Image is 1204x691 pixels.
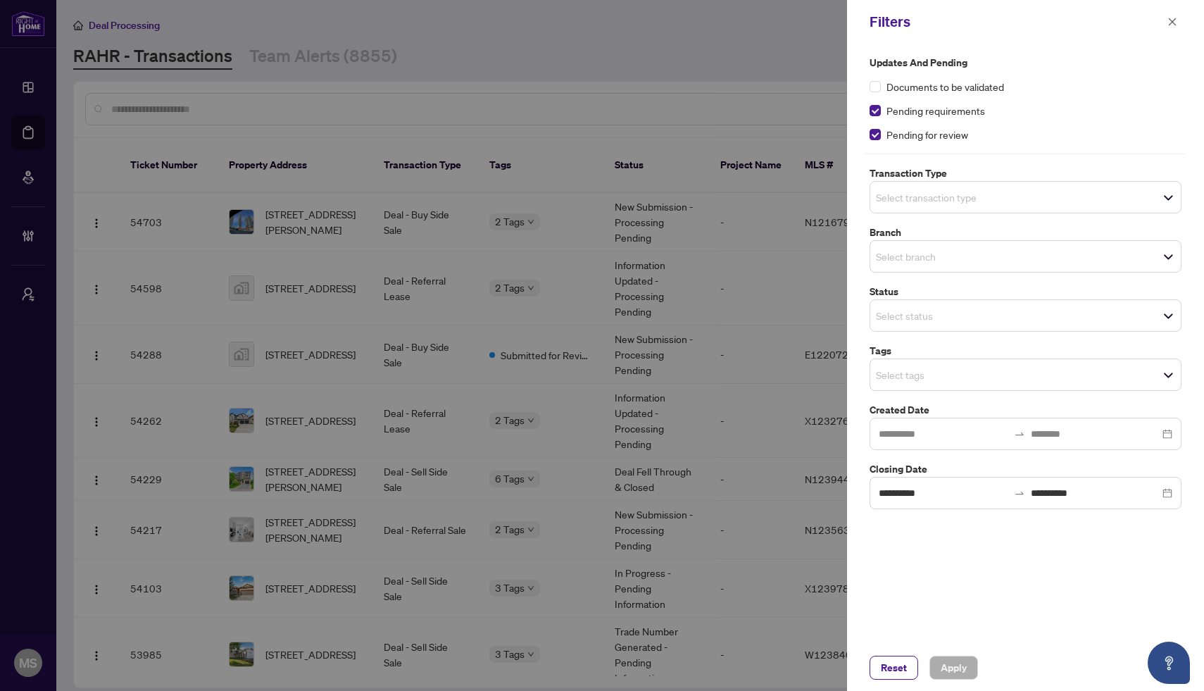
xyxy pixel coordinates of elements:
label: Status [870,284,1181,299]
span: swap-right [1014,487,1025,499]
span: Reset [881,656,907,679]
span: close [1167,17,1177,27]
span: to [1014,487,1025,499]
span: Documents to be validated [886,79,1004,94]
label: Created Date [870,402,1181,418]
span: Pending requirements [886,103,985,118]
button: Reset [870,656,918,680]
label: Branch [870,225,1181,240]
label: Transaction Type [870,166,1181,181]
span: to [1014,428,1025,440]
span: swap-right [1014,428,1025,440]
div: Filters [870,11,1163,32]
button: Apply [929,656,978,680]
span: Pending for review [886,127,968,142]
button: Open asap [1148,642,1190,684]
label: Closing Date [870,461,1181,477]
label: Updates and Pending [870,55,1181,70]
label: Tags [870,343,1181,359]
